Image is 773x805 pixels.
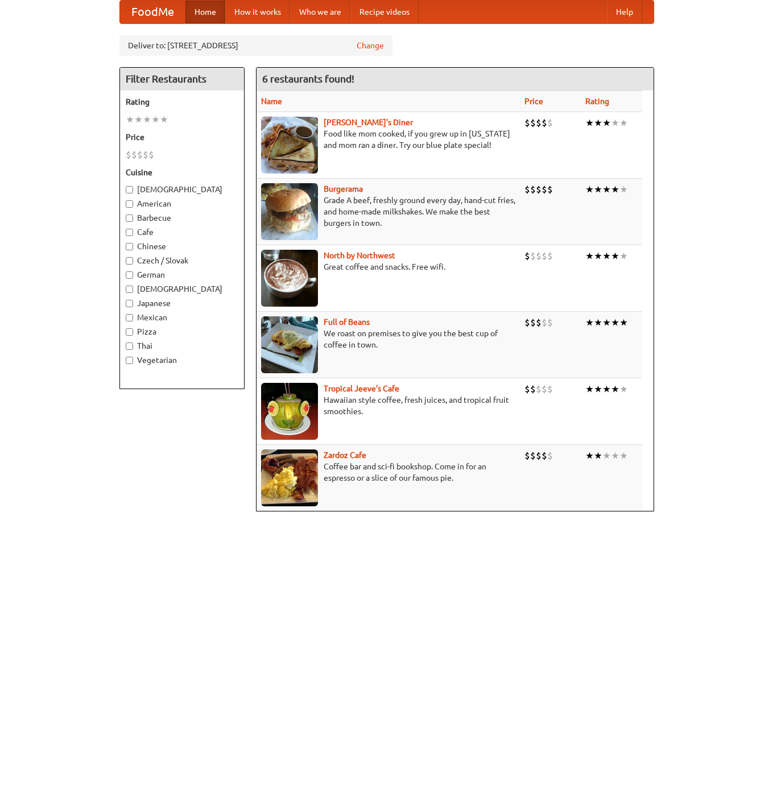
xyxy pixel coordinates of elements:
[594,117,602,129] li: ★
[541,250,547,262] li: $
[585,117,594,129] li: ★
[126,214,133,222] input: Barbecue
[120,68,244,90] h4: Filter Restaurants
[357,40,384,51] a: Change
[126,283,238,295] label: [DEMOGRAPHIC_DATA]
[536,449,541,462] li: $
[120,1,185,23] a: FoodMe
[324,317,370,327] b: Full of Beans
[585,250,594,262] li: ★
[126,354,238,366] label: Vegetarian
[585,316,594,329] li: ★
[541,117,547,129] li: $
[126,96,238,108] h5: Rating
[261,394,515,417] p: Hawaiian style coffee, fresh juices, and tropical fruit smoothies.
[530,183,536,196] li: $
[530,316,536,329] li: $
[185,1,225,23] a: Home
[541,183,547,196] li: $
[143,113,151,126] li: ★
[126,300,133,307] input: Japanese
[602,449,611,462] li: ★
[602,250,611,262] li: ★
[585,383,594,395] li: ★
[131,148,137,161] li: $
[602,117,611,129] li: ★
[524,117,530,129] li: $
[611,250,619,262] li: ★
[536,383,541,395] li: $
[261,128,515,151] p: Food like mom cooked, if you grew up in [US_STATE] and mom ran a diner. Try our blue plate special!
[524,250,530,262] li: $
[126,271,133,279] input: German
[126,113,134,126] li: ★
[547,250,553,262] li: $
[126,342,133,350] input: Thai
[126,184,238,195] label: [DEMOGRAPHIC_DATA]
[536,117,541,129] li: $
[261,117,318,174] img: sallys.jpg
[594,316,602,329] li: ★
[547,383,553,395] li: $
[619,383,628,395] li: ★
[261,183,318,240] img: burgerama.jpg
[350,1,419,23] a: Recipe videos
[324,251,395,260] a: North by Northwest
[607,1,642,23] a: Help
[530,117,536,129] li: $
[611,117,619,129] li: ★
[261,97,282,106] a: Name
[541,383,547,395] li: $
[126,328,133,336] input: Pizza
[290,1,350,23] a: Who we are
[324,384,399,393] b: Tropical Jeeve's Cafe
[530,449,536,462] li: $
[126,198,238,209] label: American
[126,200,133,208] input: American
[261,250,318,307] img: north.jpg
[324,118,413,127] b: [PERSON_NAME]'s Diner
[126,131,238,143] h5: Price
[225,1,290,23] a: How it works
[143,148,148,161] li: $
[619,316,628,329] li: ★
[547,183,553,196] li: $
[611,449,619,462] li: ★
[324,184,363,193] a: Burgerama
[126,286,133,293] input: [DEMOGRAPHIC_DATA]
[611,383,619,395] li: ★
[524,316,530,329] li: $
[619,183,628,196] li: ★
[126,298,238,309] label: Japanese
[261,461,515,484] p: Coffee bar and sci-fi bookshop. Come in for an espresso or a slice of our famous pie.
[611,316,619,329] li: ★
[541,316,547,329] li: $
[119,35,392,56] div: Deliver to: [STREET_ADDRESS]
[536,183,541,196] li: $
[594,449,602,462] li: ★
[160,113,168,126] li: ★
[126,255,238,266] label: Czech / Slovak
[324,451,366,460] a: Zardoz Cafe
[594,183,602,196] li: ★
[148,148,154,161] li: $
[261,195,515,229] p: Grade A beef, freshly ground every day, hand-cut fries, and home-made milkshakes. We make the bes...
[530,250,536,262] li: $
[602,183,611,196] li: ★
[126,186,133,193] input: [DEMOGRAPHIC_DATA]
[611,183,619,196] li: ★
[547,316,553,329] li: $
[126,257,133,265] input: Czech / Slovak
[126,229,133,236] input: Cafe
[585,97,609,106] a: Rating
[524,97,543,106] a: Price
[126,212,238,224] label: Barbecue
[585,449,594,462] li: ★
[126,243,133,250] input: Chinese
[524,183,530,196] li: $
[602,316,611,329] li: ★
[134,113,143,126] li: ★
[594,383,602,395] li: ★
